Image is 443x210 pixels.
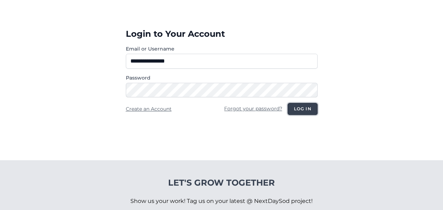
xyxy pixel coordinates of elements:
[288,103,317,115] button: Log in
[126,45,318,52] label: Email or Username
[224,105,282,112] a: Forgot your password?
[130,177,313,188] h4: Let's Grow Together
[126,28,318,40] h3: Login to Your Account
[126,74,318,81] label: Password
[126,106,172,112] a: Create an Account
